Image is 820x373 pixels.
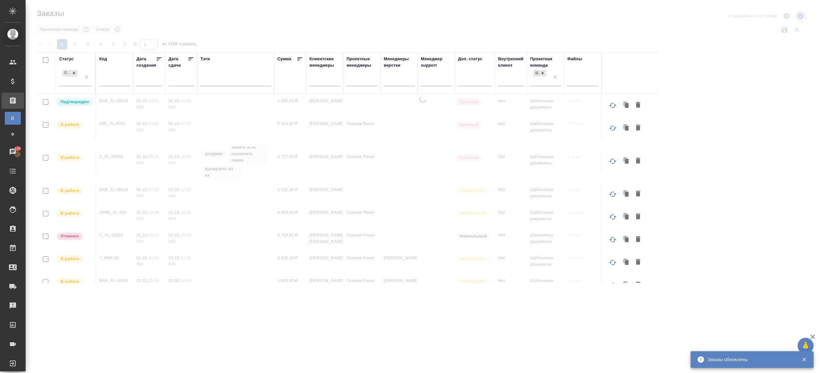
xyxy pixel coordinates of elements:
div: Дата создания [136,56,156,69]
button: Удалить [633,211,644,223]
div: Подтвержден [62,70,70,77]
div: Сумма [277,56,291,62]
div: Клиентские менеджеры [309,56,340,69]
div: Тэги [201,56,210,62]
div: Код [99,56,107,62]
button: Обновить [605,232,620,247]
div: Выставляет ПМ после принятия заказа от КМа [56,120,92,129]
button: Клонировать [620,211,633,223]
div: Дата сдачи [168,56,188,69]
button: Клонировать [620,99,633,112]
button: Обновить [605,278,620,293]
div: Шаблонные документы [533,69,547,77]
button: Обновить [605,255,620,270]
div: Шаблонные документы [533,70,539,77]
button: Удалить [633,188,644,200]
button: 🙏 [798,338,814,354]
button: Обновить [605,153,620,169]
button: Удалить [633,99,644,112]
p: В работе [61,187,79,194]
p: В работе [61,210,79,217]
p: В работе [61,154,79,161]
button: Обновить [605,209,620,225]
div: Выставляет КМ после отмены со стороны клиента. Если уже после запуска – КМ пишет ПМу про отмену, ... [56,232,92,241]
button: Удалить [633,256,644,269]
p: В работе [61,256,79,262]
span: В [8,115,18,121]
div: Файлы [567,56,582,62]
div: Доп. статус [458,56,482,62]
p: В работе [61,278,79,285]
button: Удалить [633,122,644,134]
div: Статус [59,56,74,62]
button: Клонировать [620,155,633,167]
div: Выставляет ПМ после принятия заказа от КМа [56,153,92,162]
button: Закрыть [798,357,811,362]
div: Менеджер support [421,56,452,69]
p: Отменен [61,233,79,239]
button: Клонировать [620,256,633,269]
div: Выставляет ПМ после принятия заказа от КМа [56,278,92,286]
div: Заказы обновлены [708,356,792,363]
p: Подтвержден [61,99,89,105]
button: Удалить [633,279,644,291]
span: Ф [8,131,18,137]
span: 100 [11,145,25,152]
button: Обновить [605,120,620,136]
a: Ф [5,128,21,141]
div: Выставляет ПМ после принятия заказа от КМа [56,255,92,263]
button: Клонировать [620,122,633,134]
a: 100 [2,144,24,160]
span: 🙏 [800,339,811,352]
button: Обновить [605,98,620,113]
p: В работе [61,121,79,128]
div: Проектные менеджеры [347,56,377,69]
div: Проектная команда [530,56,561,69]
div: Менеджеры верстки [384,56,414,69]
a: В [5,112,21,125]
button: Удалить [633,234,644,246]
button: Клонировать [620,279,633,291]
div: Подтвержден [62,69,78,77]
button: Клонировать [620,188,633,200]
button: Удалить [633,155,644,167]
div: Выставляет ПМ после принятия заказа от КМа [56,209,92,218]
button: Клонировать [620,234,633,246]
div: Внутренний клиент [498,56,524,69]
div: Выставляет ПМ после принятия заказа от КМа [56,187,92,195]
button: Обновить [605,187,620,202]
